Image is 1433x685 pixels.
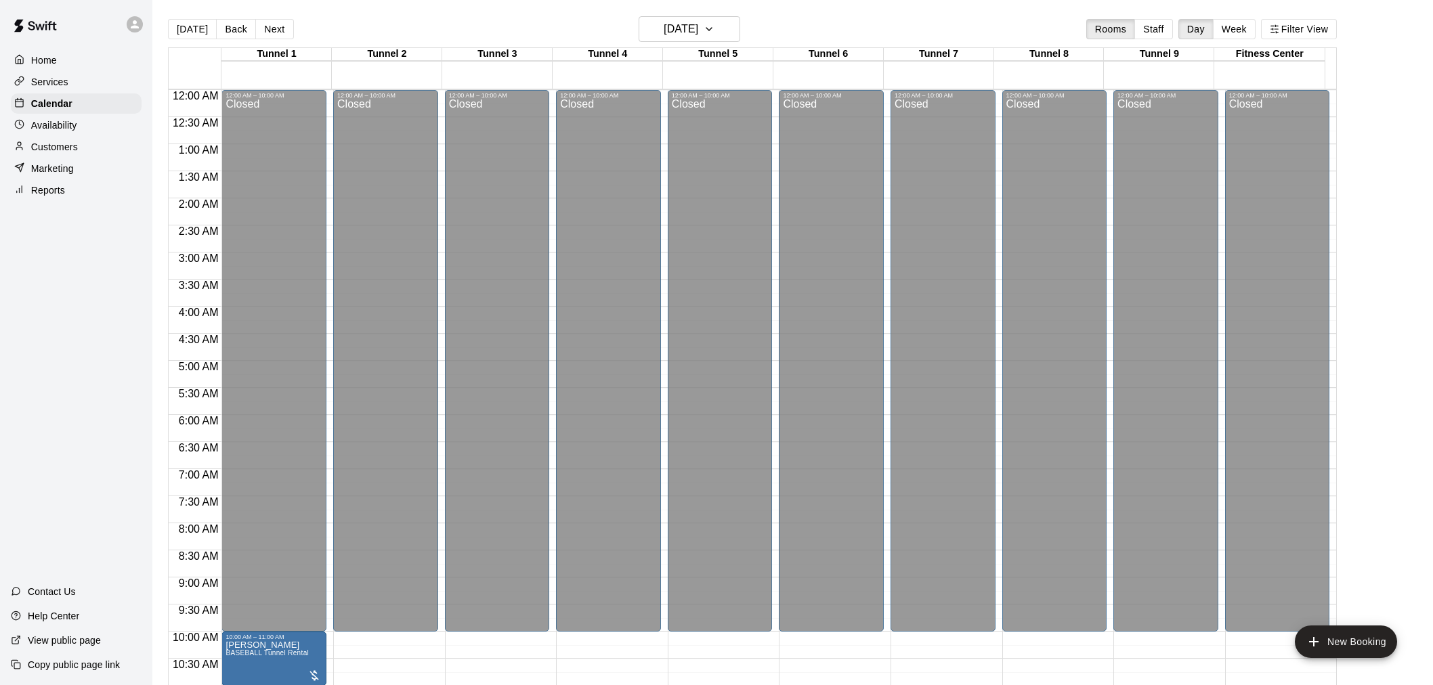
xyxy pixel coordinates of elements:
[11,115,142,135] a: Availability
[31,140,78,154] p: Customers
[226,99,322,636] div: Closed
[31,162,74,175] p: Marketing
[221,48,332,61] div: Tunnel 1
[11,50,142,70] a: Home
[175,442,222,454] span: 6:30 AM
[560,92,657,99] div: 12:00 AM – 10:00 AM
[1117,92,1214,99] div: 12:00 AM – 10:00 AM
[672,92,769,99] div: 12:00 AM – 10:00 AM
[1002,90,1107,632] div: 12:00 AM – 10:00 AM: Closed
[11,158,142,179] a: Marketing
[783,99,880,636] div: Closed
[891,90,996,632] div: 12:00 AM – 10:00 AM: Closed
[445,90,550,632] div: 12:00 AM – 10:00 AM: Closed
[175,415,222,426] span: 6:00 AM
[332,48,442,61] div: Tunnel 2
[1295,625,1397,658] button: add
[175,252,222,264] span: 3:00 AM
[226,634,322,640] div: 10:00 AM – 11:00 AM
[1214,48,1325,61] div: Fitness Center
[31,118,77,132] p: Availability
[553,48,663,61] div: Tunnel 4
[31,183,65,197] p: Reports
[1261,19,1337,39] button: Filter View
[175,523,222,535] span: 8:00 AM
[11,180,142,200] a: Reports
[11,93,142,114] a: Calendar
[560,99,657,636] div: Closed
[169,659,222,670] span: 10:30 AM
[884,48,994,61] div: Tunnel 7
[175,469,222,481] span: 7:00 AM
[442,48,553,61] div: Tunnel 3
[175,604,222,616] span: 9:30 AM
[175,144,222,156] span: 1:00 AM
[1178,19,1214,39] button: Day
[169,632,222,643] span: 10:00 AM
[1104,48,1214,61] div: Tunnel 9
[773,48,884,61] div: Tunnel 6
[28,609,79,623] p: Help Center
[1086,19,1135,39] button: Rooms
[11,137,142,157] a: Customers
[1229,99,1326,636] div: Closed
[175,577,222,589] span: 9:00 AM
[895,99,991,636] div: Closed
[31,53,57,67] p: Home
[449,92,546,99] div: 12:00 AM – 10:00 AM
[175,334,222,345] span: 4:30 AM
[639,16,740,42] button: [DATE]
[175,550,222,562] span: 8:30 AM
[226,649,309,657] span: BASEBALL Tunnel Rental
[783,92,880,99] div: 12:00 AM – 10:00 AM
[226,92,322,99] div: 12:00 AM – 10:00 AM
[1113,90,1218,632] div: 12:00 AM – 10:00 AM: Closed
[11,72,142,92] a: Services
[1229,92,1326,99] div: 12:00 AM – 10:00 AM
[28,658,120,671] p: Copy public page link
[664,20,698,39] h6: [DATE]
[31,75,68,89] p: Services
[168,19,217,39] button: [DATE]
[449,99,546,636] div: Closed
[1117,99,1214,636] div: Closed
[1213,19,1256,39] button: Week
[28,634,101,647] p: View public page
[31,97,72,110] p: Calendar
[1134,19,1173,39] button: Staff
[175,388,222,399] span: 5:30 AM
[663,48,773,61] div: Tunnel 5
[175,307,222,318] span: 4:00 AM
[668,90,773,632] div: 12:00 AM – 10:00 AM: Closed
[175,361,222,372] span: 5:00 AM
[175,171,222,183] span: 1:30 AM
[333,90,438,632] div: 12:00 AM – 10:00 AM: Closed
[221,90,326,632] div: 12:00 AM – 10:00 AM: Closed
[175,225,222,237] span: 2:30 AM
[337,92,434,99] div: 12:00 AM – 10:00 AM
[779,90,884,632] div: 12:00 AM – 10:00 AM: Closed
[994,48,1105,61] div: Tunnel 8
[672,99,769,636] div: Closed
[169,117,222,129] span: 12:30 AM
[175,198,222,210] span: 2:00 AM
[28,585,76,598] p: Contact Us
[175,496,222,508] span: 7:30 AM
[895,92,991,99] div: 12:00 AM – 10:00 AM
[1225,90,1330,632] div: 12:00 AM – 10:00 AM: Closed
[1006,99,1103,636] div: Closed
[1006,92,1103,99] div: 12:00 AM – 10:00 AM
[175,280,222,291] span: 3:30 AM
[337,99,434,636] div: Closed
[216,19,256,39] button: Back
[556,90,661,632] div: 12:00 AM – 10:00 AM: Closed
[169,90,222,102] span: 12:00 AM
[255,19,293,39] button: Next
